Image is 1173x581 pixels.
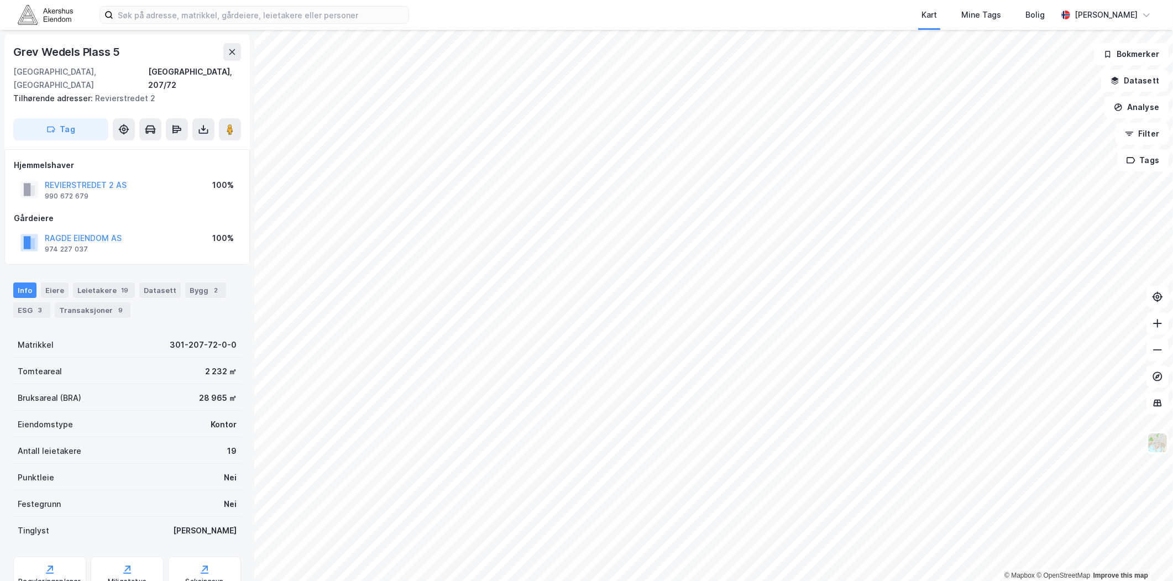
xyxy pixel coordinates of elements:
[1036,572,1090,579] a: OpenStreetMap
[1117,149,1169,171] button: Tags
[211,418,237,431] div: Kontor
[18,498,61,511] div: Festegrunn
[170,338,237,352] div: 301-207-72-0-0
[1104,96,1169,118] button: Analyse
[1004,572,1035,579] a: Mapbox
[205,365,237,378] div: 2 232 ㎡
[13,92,232,105] div: Revierstredet 2
[199,391,237,405] div: 28 965 ㎡
[18,5,73,24] img: akershus-eiendom-logo.9091f326c980b4bce74ccdd9f866810c.svg
[73,282,135,298] div: Leietakere
[212,179,234,192] div: 100%
[18,418,73,431] div: Eiendomstype
[961,8,1001,22] div: Mine Tags
[13,118,108,140] button: Tag
[212,232,234,245] div: 100%
[18,524,49,537] div: Tinglyst
[45,192,88,201] div: 990 672 679
[224,471,237,484] div: Nei
[224,498,237,511] div: Nei
[1094,43,1169,65] button: Bokmerker
[1075,8,1138,22] div: [PERSON_NAME]
[1093,572,1148,579] a: Improve this map
[35,305,46,316] div: 3
[227,444,237,458] div: 19
[1118,528,1173,581] iframe: Chat Widget
[18,365,62,378] div: Tomteareal
[14,159,240,172] div: Hjemmelshaver
[119,285,130,296] div: 19
[1101,70,1169,92] button: Datasett
[18,338,54,352] div: Matrikkel
[921,8,937,22] div: Kart
[45,245,88,254] div: 974 227 037
[1147,432,1168,453] img: Z
[13,43,122,61] div: Grev Wedels Plass 5
[13,93,95,103] span: Tilhørende adresser:
[55,302,130,318] div: Transaksjoner
[13,302,50,318] div: ESG
[113,7,409,23] input: Søk på adresse, matrikkel, gårdeiere, leietakere eller personer
[139,282,181,298] div: Datasett
[18,471,54,484] div: Punktleie
[1116,123,1169,145] button: Filter
[18,391,81,405] div: Bruksareal (BRA)
[1118,528,1173,581] div: Kontrollprogram for chat
[173,524,237,537] div: [PERSON_NAME]
[185,282,226,298] div: Bygg
[115,305,126,316] div: 9
[148,65,241,92] div: [GEOGRAPHIC_DATA], 207/72
[13,282,36,298] div: Info
[211,285,222,296] div: 2
[13,65,148,92] div: [GEOGRAPHIC_DATA], [GEOGRAPHIC_DATA]
[41,282,69,298] div: Eiere
[18,444,81,458] div: Antall leietakere
[14,212,240,225] div: Gårdeiere
[1025,8,1045,22] div: Bolig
